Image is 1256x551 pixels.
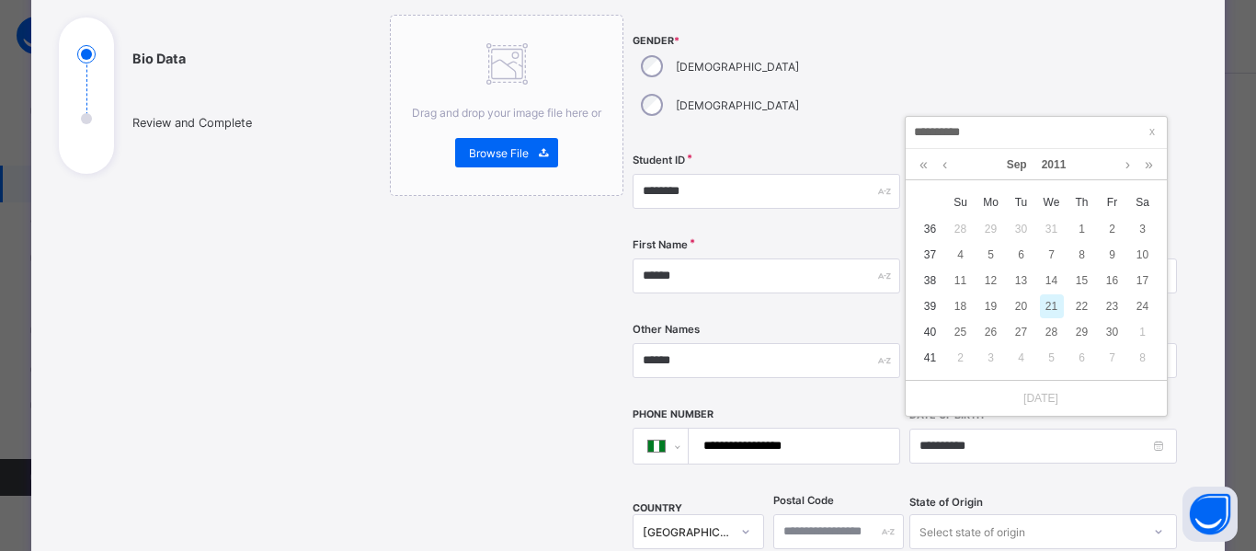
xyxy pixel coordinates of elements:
th: Fri [1097,189,1127,216]
td: September 11, 2011 [945,268,976,293]
td: October 6, 2011 [1067,345,1097,371]
td: September 19, 2011 [976,293,1006,319]
div: 16 [1101,269,1125,293]
td: September 4, 2011 [945,242,976,268]
td: September 30, 2011 [1097,319,1127,345]
div: 28 [949,217,973,241]
th: Tue [1006,189,1036,216]
td: September 5, 2011 [976,242,1006,268]
div: 28 [1040,320,1064,344]
td: September 15, 2011 [1067,268,1097,293]
div: 13 [1010,269,1033,293]
td: September 25, 2011 [945,319,976,345]
div: 3 [1131,217,1155,241]
td: September 1, 2011 [1067,216,1097,242]
td: 39 [915,293,945,319]
span: Tu [1006,194,1036,211]
a: Next year (Control + right) [1140,149,1158,180]
td: September 23, 2011 [1097,293,1127,319]
div: 1 [1070,217,1094,241]
div: 12 [979,269,1003,293]
td: September 10, 2011 [1127,242,1158,268]
div: 6 [1010,243,1033,267]
td: 40 [915,319,945,345]
div: 30 [1010,217,1033,241]
td: September 24, 2011 [1127,293,1158,319]
div: 23 [1101,294,1125,318]
th: Thu [1067,189,1097,216]
a: Last year (Control + left) [915,149,932,180]
td: September 6, 2011 [1006,242,1036,268]
div: 4 [949,243,973,267]
td: 37 [915,242,945,268]
td: 38 [915,268,945,293]
span: Mo [976,194,1006,211]
td: October 5, 2011 [1036,345,1067,371]
td: 36 [915,216,945,242]
div: Drag and drop your image file here orBrowse File [390,15,623,196]
label: First Name [633,238,688,251]
div: 8 [1131,346,1155,370]
div: 6 [1070,346,1094,370]
th: Wed [1036,189,1067,216]
span: We [1036,194,1067,211]
div: 20 [1010,294,1033,318]
th: Sat [1127,189,1158,216]
td: August 31, 2011 [1036,216,1067,242]
td: October 1, 2011 [1127,319,1158,345]
div: 29 [979,217,1003,241]
div: 30 [1101,320,1125,344]
label: Postal Code [773,494,834,507]
td: September 8, 2011 [1067,242,1097,268]
td: September 27, 2011 [1006,319,1036,345]
div: 29 [1070,320,1094,344]
td: September 12, 2011 [976,268,1006,293]
div: 7 [1101,346,1125,370]
span: State of Origin [909,496,983,509]
div: 2 [949,346,973,370]
div: 19 [979,294,1003,318]
td: August 28, 2011 [945,216,976,242]
td: August 29, 2011 [976,216,1006,242]
div: 5 [979,243,1003,267]
td: October 2, 2011 [945,345,976,371]
span: Drag and drop your image file here or [412,106,601,120]
div: 5 [1040,346,1064,370]
td: September 14, 2011 [1036,268,1067,293]
span: Gender [633,35,900,47]
div: [GEOGRAPHIC_DATA] [643,525,729,539]
div: 3 [979,346,1003,370]
td: September 21, 2011 [1036,293,1067,319]
td: September 18, 2011 [945,293,976,319]
td: September 29, 2011 [1067,319,1097,345]
td: September 28, 2011 [1036,319,1067,345]
label: [DEMOGRAPHIC_DATA] [676,60,799,74]
div: Select state of origin [919,514,1025,549]
td: October 8, 2011 [1127,345,1158,371]
td: September 3, 2011 [1127,216,1158,242]
div: 14 [1040,269,1064,293]
td: October 4, 2011 [1006,345,1036,371]
div: 18 [949,294,973,318]
td: September 17, 2011 [1127,268,1158,293]
span: Sa [1127,194,1158,211]
div: 17 [1131,269,1155,293]
div: 8 [1070,243,1094,267]
label: Student ID [633,154,685,166]
td: September 16, 2011 [1097,268,1127,293]
span: Su [945,194,976,211]
a: Next month (PageDown) [1121,149,1135,180]
td: September 20, 2011 [1006,293,1036,319]
td: August 30, 2011 [1006,216,1036,242]
div: 10 [1131,243,1155,267]
label: [DEMOGRAPHIC_DATA] [676,98,799,112]
td: October 7, 2011 [1097,345,1127,371]
div: 1 [1131,320,1155,344]
td: September 13, 2011 [1006,268,1036,293]
span: COUNTRY [633,502,682,514]
label: Other Names [633,323,700,336]
td: October 3, 2011 [976,345,1006,371]
span: Th [1067,194,1097,211]
div: 25 [949,320,973,344]
label: Phone Number [633,408,714,420]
